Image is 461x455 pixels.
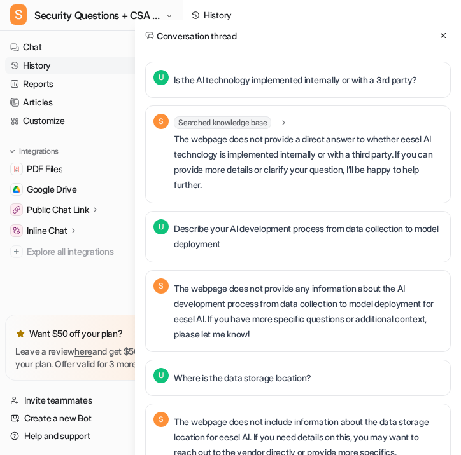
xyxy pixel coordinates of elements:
a: Help and support [5,427,178,445]
img: explore all integrations [10,245,23,258]
a: PDF FilesPDF Files [5,160,178,178]
p: Integrations [19,146,59,156]
span: S [10,4,27,25]
p: Describe your AI development process from data collection to model deployment [174,221,443,252]
a: Reports [5,75,178,93]
p: Inline Chat [27,224,67,237]
img: Inline Chat [13,227,20,234]
a: Explore all integrations [5,243,178,261]
a: Customize [5,112,178,130]
img: star [15,329,25,339]
img: PDF Files [13,165,20,173]
span: Explore all integrations [27,241,173,262]
img: expand menu [8,147,17,156]
span: S [153,114,169,129]
p: Leave a review and get $50 off your plan. Offer valid for 3 more days. [15,345,167,370]
span: U [153,219,169,234]
p: Public Chat Link [27,203,89,216]
a: Chat [5,38,178,56]
span: U [153,368,169,383]
span: PDF Files [27,163,62,175]
p: Where is the data storage location? [174,370,311,386]
span: U [153,70,169,85]
img: Public Chat Link [13,206,20,214]
p: The webpage does not provide a direct answer to whether eesel AI technology is implemented intern... [174,132,443,193]
p: Is the AI technology implemented internally or with a 3rd party? [174,72,417,88]
div: History [204,8,232,22]
h2: Conversation thread [145,29,237,43]
a: here [74,346,92,357]
p: Want $50 off your plan? [29,327,123,340]
a: Invite teammates [5,391,178,409]
a: History [5,57,178,74]
span: S [153,278,169,294]
p: The webpage does not provide any information about the AI development process from data collectio... [174,281,443,342]
span: Searched knowledge base [174,116,271,129]
button: Integrations [5,145,62,158]
span: Google Drive [27,183,77,196]
span: S [153,412,169,427]
img: Google Drive [13,186,20,193]
a: Articles [5,93,178,111]
span: Security Questions + CSA for eesel [34,6,162,24]
a: Create a new Bot [5,409,178,427]
a: Google DriveGoogle Drive [5,180,178,198]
